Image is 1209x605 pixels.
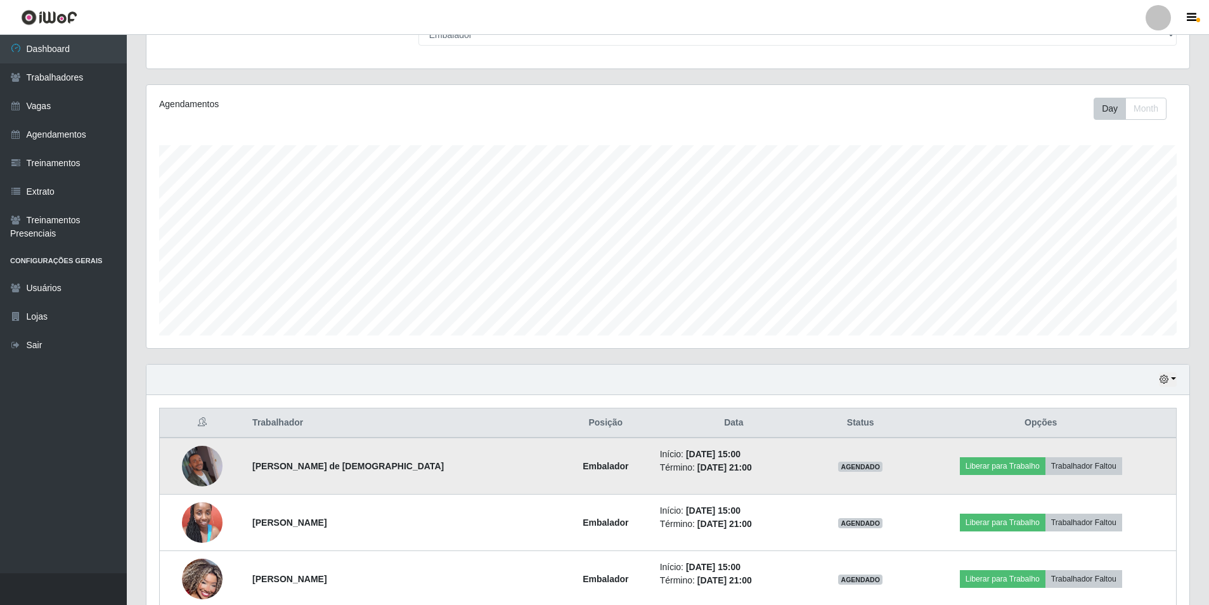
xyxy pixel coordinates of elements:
button: Day [1094,98,1126,120]
span: AGENDADO [838,462,883,472]
strong: Embalador [583,461,628,471]
img: 1755100673188.jpeg [182,495,223,549]
span: AGENDADO [838,575,883,585]
strong: [PERSON_NAME] [252,517,326,528]
button: Trabalhador Faltou [1045,514,1122,531]
time: [DATE] 15:00 [686,505,740,516]
time: [DATE] 21:00 [697,519,752,529]
strong: [PERSON_NAME] [252,574,326,584]
time: [DATE] 15:00 [686,449,740,459]
th: Opções [905,408,1176,438]
li: Início: [660,504,808,517]
time: [DATE] 21:00 [697,575,752,585]
img: 1754921922108.jpeg [182,430,223,502]
li: Início: [660,561,808,574]
li: Início: [660,448,808,461]
strong: Embalador [583,574,628,584]
button: Trabalhador Faltou [1045,457,1122,475]
button: Liberar para Trabalho [960,457,1045,475]
li: Término: [660,461,808,474]
time: [DATE] 21:00 [697,462,752,472]
div: First group [1094,98,1167,120]
time: [DATE] 15:00 [686,562,740,572]
div: Agendamentos [159,98,572,111]
th: Data [652,408,815,438]
li: Término: [660,517,808,531]
button: Trabalhador Faltou [1045,570,1122,588]
li: Término: [660,574,808,587]
th: Posição [559,408,652,438]
th: Trabalhador [245,408,559,438]
strong: Embalador [583,517,628,528]
div: Toolbar with button groups [1094,98,1177,120]
button: Month [1125,98,1167,120]
button: Liberar para Trabalho [960,570,1045,588]
th: Status [815,408,905,438]
img: CoreUI Logo [21,10,77,25]
span: AGENDADO [838,518,883,528]
button: Liberar para Trabalho [960,514,1045,531]
strong: [PERSON_NAME] de [DEMOGRAPHIC_DATA] [252,461,444,471]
